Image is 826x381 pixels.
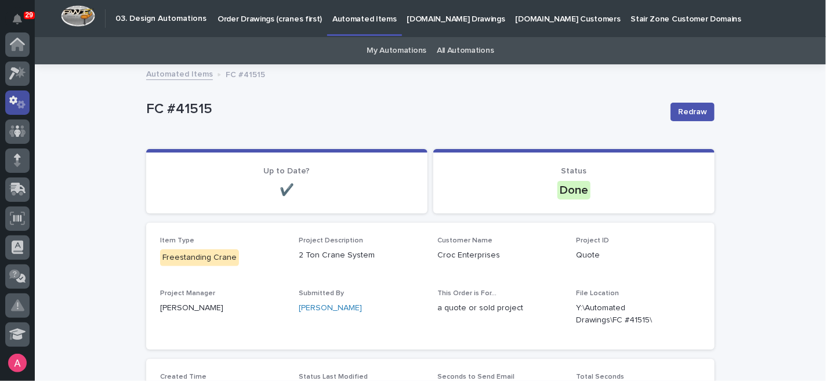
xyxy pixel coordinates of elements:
span: Project Description [299,237,363,244]
: Y:\Automated Drawings\FC #41515\ [576,302,673,326]
span: Up to Date? [264,167,310,175]
span: File Location [576,290,619,297]
p: 2 Ton Crane System [299,249,423,262]
p: FC #41515 [226,67,265,80]
button: users-avatar [5,351,30,375]
img: Workspace Logo [61,5,95,27]
span: Created Time [160,373,206,380]
p: a quote or sold project [437,302,562,314]
p: 29 [26,11,33,19]
span: Customer Name [437,237,492,244]
span: Project ID [576,237,609,244]
div: Freestanding Crane [160,249,239,266]
a: All Automations [437,37,494,64]
span: Item Type [160,237,194,244]
span: Submitted By [299,290,344,297]
span: Status [561,167,587,175]
span: Status Last Modified [299,373,368,380]
h2: 03. Design Automations [115,14,206,24]
button: Notifications [5,7,30,31]
a: [PERSON_NAME] [299,302,362,314]
span: Project Manager [160,290,215,297]
span: Redraw [678,106,707,118]
button: Redraw [671,103,715,121]
a: My Automations [367,37,426,64]
p: Quote [576,249,701,262]
p: [PERSON_NAME] [160,302,285,314]
p: ✔️ [160,183,414,197]
span: Total Seconds [576,373,624,380]
p: Croc Enterprises [437,249,562,262]
div: Done [557,181,590,199]
a: Automated Items [146,67,213,80]
span: Seconds to Send Email [437,373,515,380]
div: Notifications29 [15,14,30,32]
p: FC #41515 [146,101,661,118]
span: This Order is For... [437,290,497,297]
